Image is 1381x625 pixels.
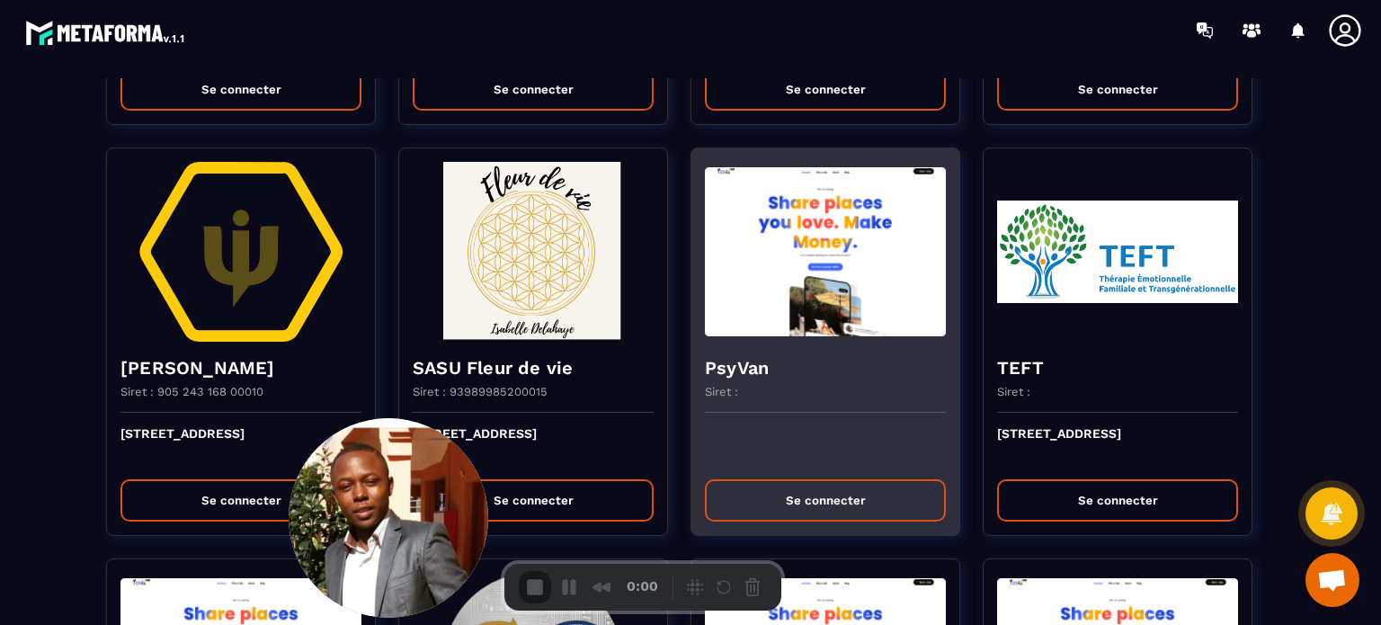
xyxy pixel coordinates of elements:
[120,68,361,111] button: Se connecter
[705,355,946,380] h4: PsyVan
[997,68,1238,111] button: Se connecter
[120,385,263,398] p: Siret : 905 243 168 00010
[120,355,361,380] h4: [PERSON_NAME]
[413,385,548,398] p: Siret : 93989985200015
[997,426,1238,466] p: [STREET_ADDRESS]
[997,479,1238,522] button: Se connecter
[705,385,738,398] p: Siret :
[1305,553,1359,607] div: Ouvrir le chat
[413,355,654,380] h4: SASU Fleur de vie
[997,355,1238,380] h4: TEFT
[25,16,187,49] img: logo
[413,162,654,342] img: funnel-background
[705,162,946,342] img: funnel-background
[997,385,1030,398] p: Siret :
[413,426,654,466] p: [STREET_ADDRESS]
[120,479,361,522] button: Se connecter
[997,162,1238,342] img: funnel-background
[413,68,654,111] button: Se connecter
[705,479,946,522] button: Se connecter
[120,426,361,466] p: [STREET_ADDRESS]
[120,162,361,342] img: funnel-background
[413,479,654,522] button: Se connecter
[705,68,946,111] button: Se connecter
